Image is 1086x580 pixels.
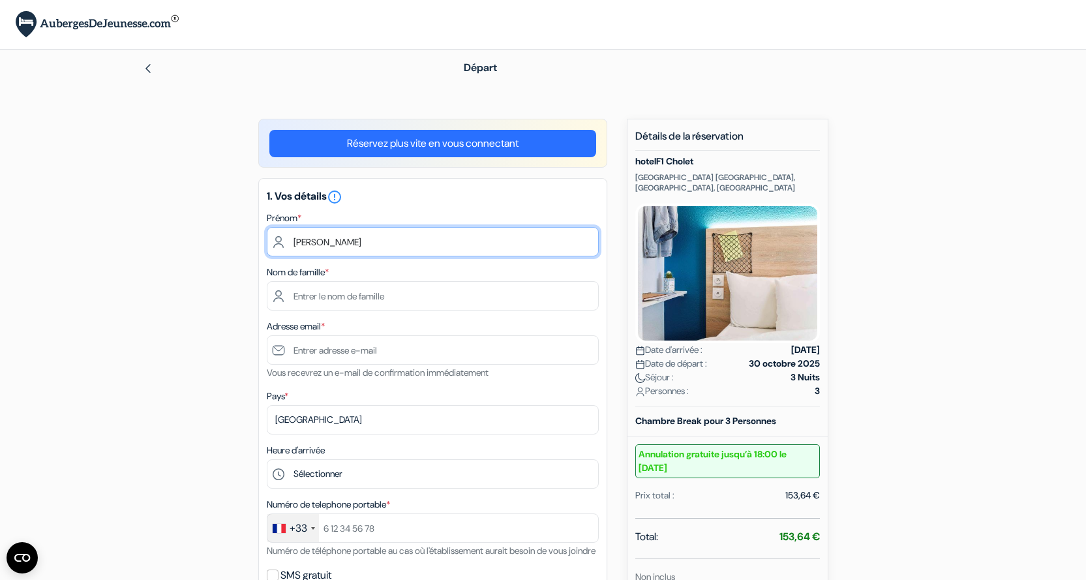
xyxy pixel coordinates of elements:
[267,514,319,542] div: France: +33
[635,384,689,398] span: Personnes :
[791,343,820,357] strong: [DATE]
[269,130,596,157] a: Réservez plus vite en vous connectant
[267,545,596,557] small: Numéro de téléphone portable au cas où l'établissement aurait besoin de vous joindre
[635,357,707,371] span: Date de départ :
[779,530,820,543] strong: 153,64 €
[635,529,658,545] span: Total:
[267,266,329,279] label: Nom de famille
[16,11,179,38] img: AubergesDeJeunesse.com
[327,189,342,205] i: error_outline
[7,542,38,573] button: Ouvrir le widget CMP
[267,389,288,403] label: Pays
[267,498,390,511] label: Numéro de telephone portable
[267,513,599,543] input: 6 12 34 56 78
[267,281,599,311] input: Entrer le nom de famille
[635,130,820,151] h5: Détails de la réservation
[635,373,645,383] img: moon.svg
[635,371,674,384] span: Séjour :
[327,189,342,203] a: error_outline
[635,444,820,478] small: Annulation gratuite jusqu’à 18:00 le [DATE]
[635,415,776,427] b: Chambre Break pour 3 Personnes
[267,367,489,378] small: Vous recevrez un e-mail de confirmation immédiatement
[635,387,645,397] img: user_icon.svg
[785,489,820,502] div: 153,64 €
[791,371,820,384] strong: 3 Nuits
[267,335,599,365] input: Entrer adresse e-mail
[635,359,645,369] img: calendar.svg
[267,189,599,205] h5: 1. Vos détails
[143,63,153,74] img: left_arrow.svg
[290,521,307,536] div: +33
[267,320,325,333] label: Adresse email
[815,384,820,398] strong: 3
[635,156,820,167] h5: hotelF1 Cholet
[635,489,674,502] div: Prix total :
[635,343,702,357] span: Date d'arrivée :
[267,211,301,225] label: Prénom
[635,346,645,356] img: calendar.svg
[267,444,325,457] label: Heure d'arrivée
[749,357,820,371] strong: 30 octobre 2025
[635,172,820,193] p: [GEOGRAPHIC_DATA] [GEOGRAPHIC_DATA], [GEOGRAPHIC_DATA], [GEOGRAPHIC_DATA]
[464,61,497,74] span: Départ
[267,227,599,256] input: Entrez votre prénom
